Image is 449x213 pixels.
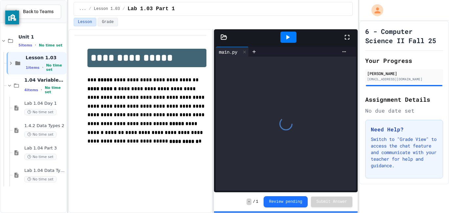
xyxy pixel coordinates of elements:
[247,199,251,205] span: -
[46,63,65,72] span: No time set
[23,8,54,15] span: Back to Teams
[24,123,65,129] span: 1.4.2 Data Types 2
[128,5,175,13] span: Lab 1.03 Part 1
[264,196,308,207] button: Review pending
[216,47,249,57] div: main.py
[365,27,443,45] h1: 6 - Computer Science II Fall 25
[216,48,241,55] div: main.py
[79,6,86,12] span: ...
[26,66,39,70] span: 1 items
[39,43,62,47] span: No time set
[256,199,258,204] span: 1
[365,107,443,115] div: No due date set
[311,197,352,207] button: Submit Answer
[365,3,385,18] div: My Account
[24,154,57,160] span: No time set
[35,42,36,48] span: •
[26,55,65,61] span: Lesson 1.03
[94,6,120,12] span: Lesson 1.03
[365,95,443,104] h2: Assignment Details
[5,11,19,24] button: privacy banner
[98,18,118,26] button: Grade
[24,131,57,138] span: No time set
[18,43,32,47] span: 5 items
[24,146,65,151] span: Lab 1.04 Part 3
[123,6,125,12] span: /
[421,187,442,206] iframe: chat widget
[45,86,65,94] span: No time set
[24,88,38,92] span: 4 items
[316,199,347,204] span: Submit Answer
[371,136,437,169] p: Switch to "Grade View" to access the chat feature and communicate with your teacher for help and ...
[6,5,61,19] button: Back to Teams
[394,158,442,186] iframe: chat widget
[24,168,65,173] span: Lab 1.04 Data Types Part 4
[89,6,91,12] span: /
[74,18,96,26] button: Lesson
[371,125,437,133] h3: Need Help?
[24,109,57,115] span: No time set
[42,65,43,70] span: •
[367,77,441,82] div: [EMAIL_ADDRESS][DOMAIN_NAME]
[18,34,65,40] span: Unit 1
[367,70,441,76] div: [PERSON_NAME]
[24,176,57,182] span: No time set
[253,199,255,204] span: /
[24,77,65,83] span: 1.04 Variables and User Input
[41,87,42,93] span: •
[24,101,65,106] span: Lab 1.04 Day 1
[365,56,443,65] h2: Your Progress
